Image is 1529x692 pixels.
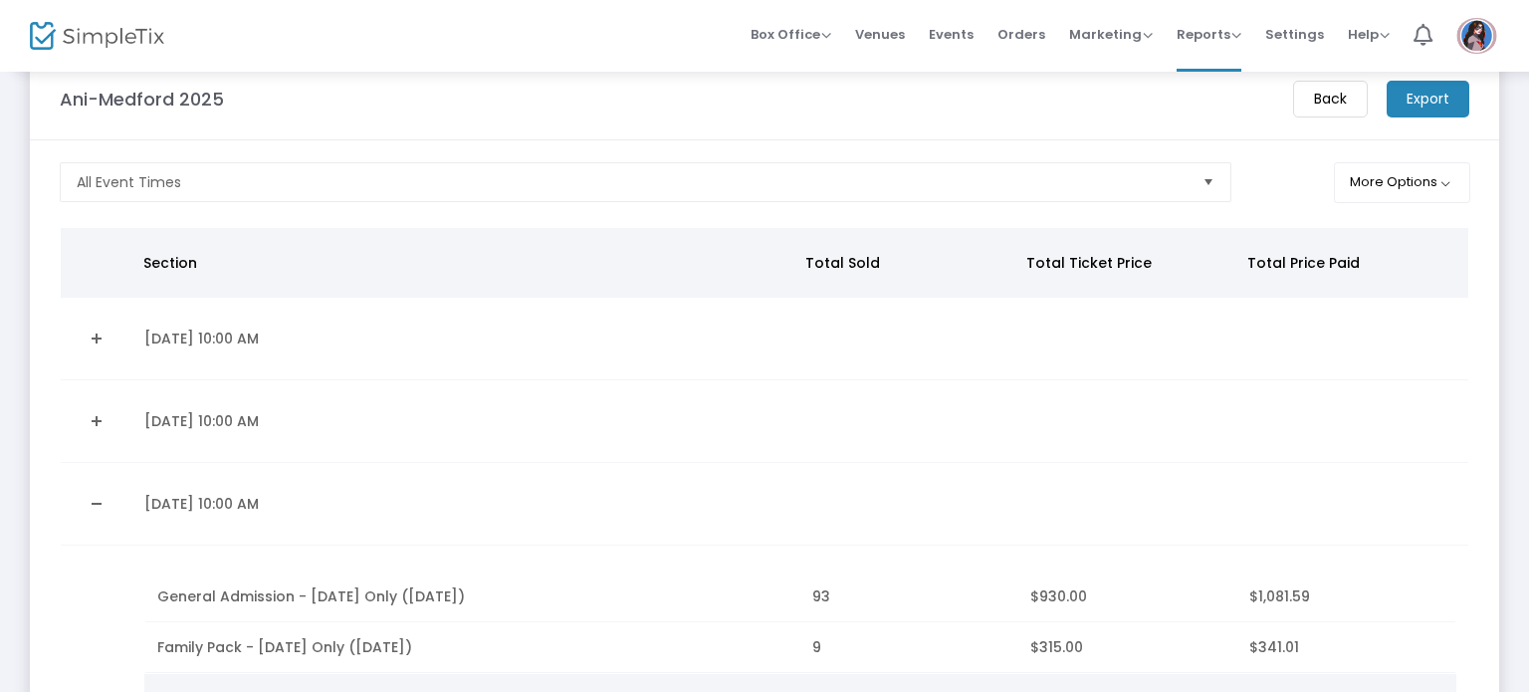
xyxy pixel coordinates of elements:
td: [DATE] 10:00 AM [132,463,800,546]
span: Venues [855,9,905,60]
m-button: Back [1293,81,1368,117]
span: Events [929,9,974,60]
th: Section [131,228,794,298]
span: Total Ticket Price [1026,253,1152,273]
span: 93 [812,586,830,606]
span: Family Pack - [DATE] Only ([DATE]) [157,637,412,657]
a: Expand Details [73,405,120,437]
span: All Event Times [77,172,181,192]
span: Orders [997,9,1045,60]
span: Marketing [1069,25,1153,44]
span: $341.01 [1249,637,1299,657]
button: Select [1195,163,1222,201]
button: More Options [1334,162,1470,203]
span: Help [1348,25,1390,44]
m-panel-title: Ani-Medford 2025 [60,86,224,113]
span: Box Office [751,25,831,44]
span: 9 [812,637,821,657]
div: Data table [145,572,1455,673]
a: Expand Details [73,323,120,354]
td: [DATE] 10:00 AM [132,380,800,463]
span: $315.00 [1030,637,1083,657]
span: $1,081.59 [1249,586,1310,606]
m-button: Export [1387,81,1469,117]
span: Settings [1265,9,1324,60]
a: Collapse Details [73,488,120,520]
span: $930.00 [1030,586,1087,606]
span: General Admission - [DATE] Only ([DATE]) [157,586,465,606]
th: Total Sold [793,228,1014,298]
span: Reports [1177,25,1241,44]
td: [DATE] 10:00 AM [132,298,800,380]
span: Total Price Paid [1247,253,1360,273]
